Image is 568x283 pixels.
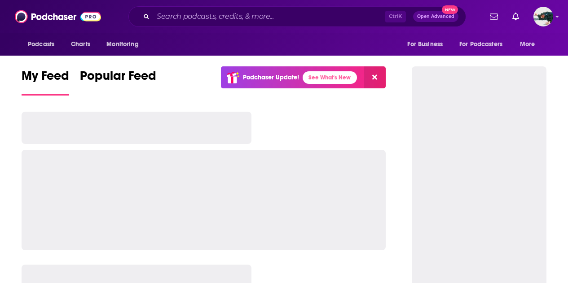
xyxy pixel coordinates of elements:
[401,36,454,53] button: open menu
[533,7,553,26] span: Logged in as fsg.publicity
[407,38,443,51] span: For Business
[100,36,150,53] button: open menu
[153,9,385,24] input: Search podcasts, credits, & more...
[22,36,66,53] button: open menu
[413,11,458,22] button: Open AdvancedNew
[514,36,546,53] button: open menu
[459,38,502,51] span: For Podcasters
[303,71,357,84] a: See What's New
[22,68,69,96] a: My Feed
[15,8,101,25] img: Podchaser - Follow, Share and Rate Podcasts
[385,11,406,22] span: Ctrl K
[243,74,299,81] p: Podchaser Update!
[28,38,54,51] span: Podcasts
[520,38,535,51] span: More
[417,14,454,19] span: Open Advanced
[533,7,553,26] button: Show profile menu
[442,5,458,14] span: New
[486,9,502,24] a: Show notifications dropdown
[533,7,553,26] img: User Profile
[22,68,69,89] span: My Feed
[71,38,90,51] span: Charts
[454,36,515,53] button: open menu
[65,36,96,53] a: Charts
[509,9,523,24] a: Show notifications dropdown
[80,68,156,96] a: Popular Feed
[106,38,138,51] span: Monitoring
[128,6,466,27] div: Search podcasts, credits, & more...
[80,68,156,89] span: Popular Feed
